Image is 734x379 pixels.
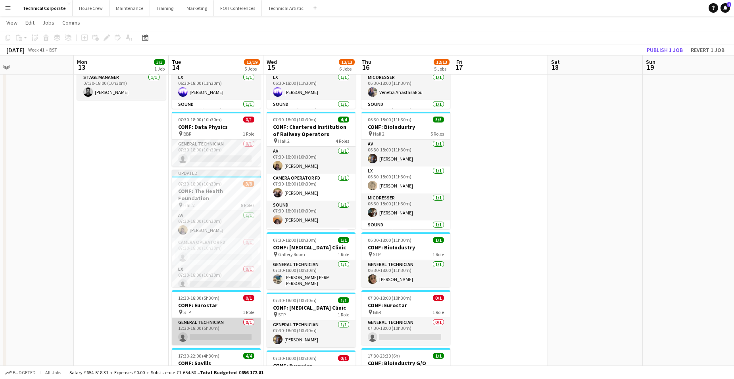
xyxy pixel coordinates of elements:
[183,202,195,208] span: Hall 2
[433,117,444,123] span: 5/5
[214,0,262,16] button: FOH Conferences
[644,45,686,55] button: Publish 1 job
[645,63,655,72] span: 19
[432,251,444,257] span: 1 Role
[262,0,310,16] button: Technical Artistic
[267,362,355,369] h3: CONF: Eurostar
[172,170,261,287] app-job-card: Updated07:30-18:00 (10h30m)3/8CONF: The Health Foundation Hall 28 RolesAV1/107:30-18:00 (10h30m)[...
[6,46,25,54] div: [DATE]
[154,66,165,72] div: 1 Job
[338,312,349,318] span: 1 Role
[13,370,36,375] span: Budgeted
[273,117,317,123] span: 07:30-18:00 (10h30m)
[361,232,450,287] div: 06:30-18:00 (11h30m)1/1CONF: BioIndustry STP1 RoleGeneral Technician1/106:30-18:00 (11h30m)[PERSO...
[172,140,261,167] app-card-role: General Technician0/107:30-18:00 (10h30m)
[361,73,450,100] app-card-role: Mic Dresser1/106:30-18:00 (11h30m)Venetia Anastasakou
[361,244,450,251] h3: CONF: BioIndustry
[172,58,181,65] span: Tue
[688,45,728,55] button: Revert 1 job
[361,220,450,250] app-card-role: Sound1/106:30-18:00 (11h30m)
[338,297,349,303] span: 1/1
[243,181,254,187] span: 3/8
[432,309,444,315] span: 1 Role
[25,19,35,26] span: Edit
[373,251,380,257] span: STP
[267,147,355,174] app-card-role: AV1/107:30-18:00 (10h30m)[PERSON_NAME]
[273,297,317,303] span: 07:30-18:00 (10h30m)
[551,58,560,65] span: Sat
[267,228,355,255] app-card-role: Stage Manager1/1
[267,232,355,289] app-job-card: 07:30-18:00 (10h30m)1/1CONF: [MEDICAL_DATA] Clinic Gallery Room1 RoleGeneral Technician1/107:30-1...
[172,188,261,202] h3: CONF: The Health Foundation
[183,131,191,137] span: BBR
[172,123,261,130] h3: CONF: Data Physics
[172,211,261,238] app-card-role: AV1/107:30-18:00 (10h30m)[PERSON_NAME]
[267,293,355,347] div: 07:30-18:00 (10h30m)1/1CONF: [MEDICAL_DATA] Clinic STP1 RoleGeneral Technician1/107:30-18:00 (10h...
[244,59,260,65] span: 12/19
[278,138,290,144] span: Hall 2
[62,19,80,26] span: Comms
[4,368,37,377] button: Budgeted
[22,17,38,28] a: Edit
[49,47,57,53] div: BST
[241,202,254,208] span: 8 Roles
[361,123,450,130] h3: CONF: BioIndustry
[172,112,261,167] app-job-card: 07:30-18:00 (10h30m)0/1CONF: Data Physics BBR1 RoleGeneral Technician0/107:30-18:00 (10h30m)
[721,3,730,13] a: 4
[434,66,449,72] div: 5 Jobs
[180,0,214,16] button: Marketing
[172,360,261,367] h3: CONF: Savills
[433,353,444,359] span: 1/1
[39,17,58,28] a: Jobs
[150,0,180,16] button: Training
[267,320,355,347] app-card-role: General Technician1/107:30-18:00 (10h30m)[PERSON_NAME]
[361,112,450,229] app-job-card: 06:30-18:00 (11h30m)5/5CONF: BioIndustry Hall 25 RolesAV1/106:30-18:00 (11h30m)[PERSON_NAME]LX1/1...
[361,318,450,345] app-card-role: General Technician0/107:30-18:00 (10h30m)
[59,17,83,28] a: Comms
[243,131,254,137] span: 1 Role
[77,73,166,100] app-card-role: Stage Manager1/107:30-18:00 (10h30m)[PERSON_NAME]
[278,251,305,257] span: Gallery Room
[267,201,355,228] app-card-role: Sound1/107:30-18:00 (10h30m)[PERSON_NAME]
[267,73,355,100] app-card-role: LX1/106:30-18:00 (11h30m)[PERSON_NAME]
[368,237,411,243] span: 06:30-18:00 (11h30m)
[338,117,349,123] span: 4/4
[178,181,222,187] span: 07:30-18:00 (10h30m)
[273,355,317,361] span: 07:30-18:00 (10h30m)
[26,47,46,53] span: Week 41
[373,309,381,315] span: BBR
[200,369,263,375] span: Total Budgeted £656 172.81
[273,237,317,243] span: 07:30-18:00 (10h30m)
[244,66,259,72] div: 5 Jobs
[73,0,110,16] button: House Crew
[243,353,254,359] span: 4/4
[361,260,450,287] app-card-role: General Technician1/106:30-18:00 (11h30m)[PERSON_NAME]
[433,295,444,301] span: 0/1
[278,312,286,318] span: STP
[183,309,191,315] span: STP
[360,63,371,72] span: 16
[267,244,355,251] h3: CONF: [MEDICAL_DATA] Clinic
[110,0,150,16] button: Maintenance
[172,73,261,100] app-card-role: LX1/106:30-18:00 (11h30m)[PERSON_NAME]
[455,63,463,72] span: 17
[361,100,450,129] app-card-role: Sound1/106:30-18:00 (11h30m)
[336,138,349,144] span: 4 Roles
[361,290,450,345] div: 07:30-18:00 (10h30m)0/1CONF: Eurostar BBR1 RoleGeneral Technician0/107:30-18:00 (10h30m)
[243,117,254,123] span: 0/1
[243,295,254,301] span: 0/1
[42,19,54,26] span: Jobs
[338,251,349,257] span: 1 Role
[338,355,349,361] span: 0/1
[361,302,450,309] h3: CONF: Eurostar
[172,170,261,176] div: Updated
[16,0,73,16] button: Technical Corporate
[172,290,261,345] app-job-card: 12:30-18:00 (5h30m)0/1CONF: Eurostar STP1 RoleGeneral Technician0/112:30-18:00 (5h30m)
[646,58,655,65] span: Sun
[267,112,355,229] app-job-card: 07:30-18:00 (10h30m)4/4CONF: Chartered Institution of Railway Operators Hall 24 RolesAV1/107:30-1...
[430,131,444,137] span: 5 Roles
